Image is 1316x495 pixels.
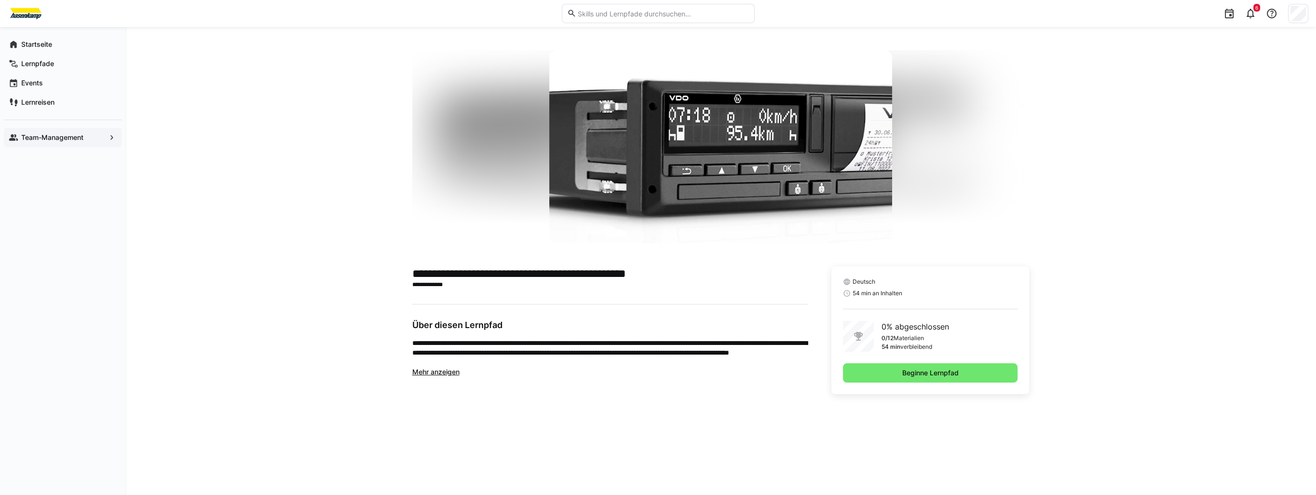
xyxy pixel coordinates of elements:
p: Materialien [894,334,924,342]
input: Skills und Lernpfade durchsuchen… [576,9,749,18]
p: 54 min [882,343,900,351]
span: Deutsch [853,278,875,286]
p: 0/12 [882,334,894,342]
span: 6 [1255,5,1258,11]
span: 54 min an Inhalten [853,289,902,297]
h3: Über diesen Lernpfad [412,320,808,330]
button: Beginne Lernpfad [843,363,1018,383]
span: Mehr anzeigen [412,368,460,376]
p: verbleibend [900,343,932,351]
span: Beginne Lernpfad [901,368,960,378]
p: 0% abgeschlossen [882,321,949,332]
